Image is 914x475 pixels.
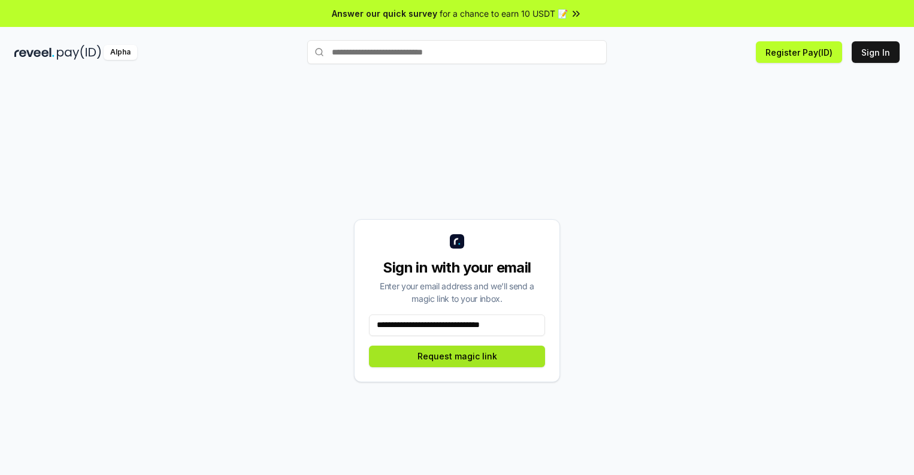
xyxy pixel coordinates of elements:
div: Sign in with your email [369,258,545,277]
img: pay_id [57,45,101,60]
div: Alpha [104,45,137,60]
img: reveel_dark [14,45,55,60]
button: Request magic link [369,346,545,367]
button: Sign In [852,41,900,63]
button: Register Pay(ID) [756,41,842,63]
div: Enter your email address and we’ll send a magic link to your inbox. [369,280,545,305]
span: Answer our quick survey [332,7,437,20]
img: logo_small [450,234,464,249]
span: for a chance to earn 10 USDT 📝 [440,7,568,20]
